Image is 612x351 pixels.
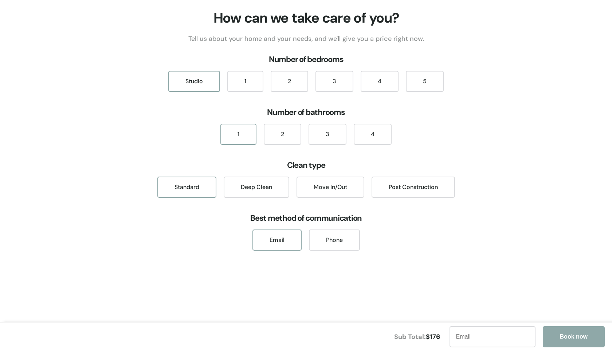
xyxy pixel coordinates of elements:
[227,71,263,92] div: 1
[224,177,289,198] div: Deep Clean
[271,71,308,92] div: 2
[426,332,440,341] span: $ 176
[309,229,360,251] div: Phone
[406,71,444,92] div: 5
[157,177,216,198] div: Standard
[354,124,392,145] div: 4
[168,71,220,92] div: Studio
[361,71,399,92] div: 4
[297,177,364,198] div: Move In/Out
[450,326,535,347] input: Email
[252,229,302,251] div: Email
[220,124,256,145] div: 1
[543,326,605,347] button: Book now
[394,332,446,341] div: Sub Total:
[309,124,346,145] div: 3
[372,177,455,198] div: Post Construction
[315,71,353,92] div: 3
[264,124,301,145] div: 2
